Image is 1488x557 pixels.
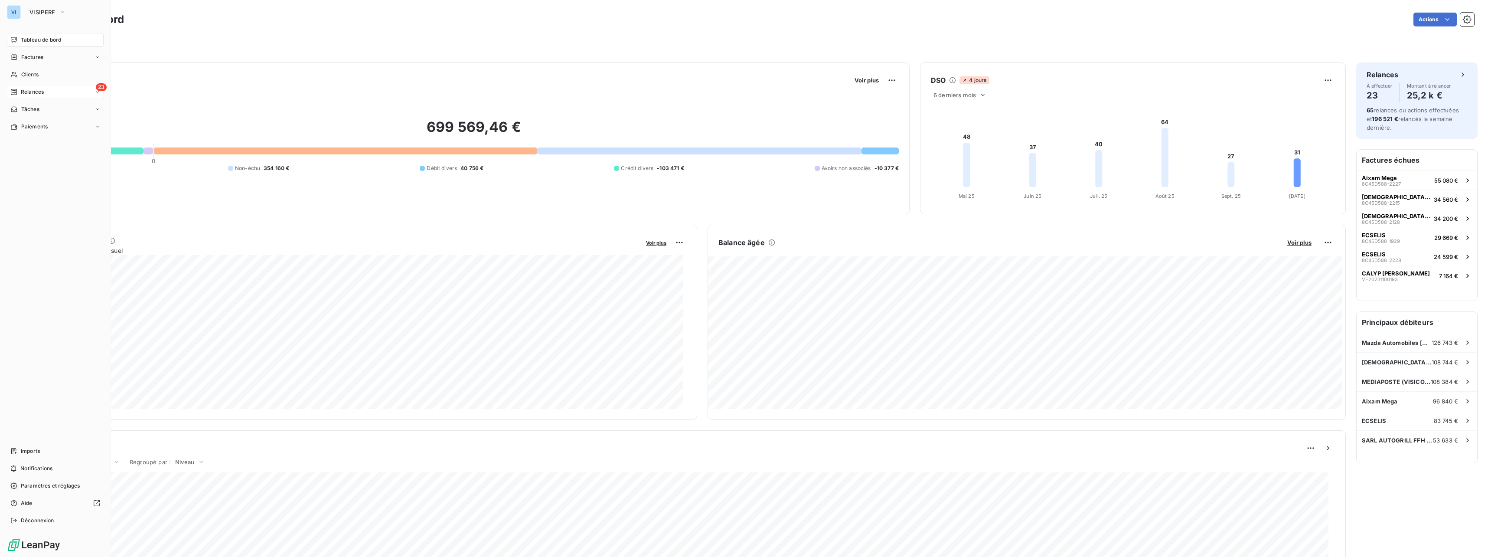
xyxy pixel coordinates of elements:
span: 108 744 € [1432,359,1458,366]
span: 53 633 € [1433,437,1458,444]
iframe: Intercom live chat [1459,528,1479,548]
tspan: Mai 25 [959,193,975,199]
button: [DEMOGRAPHIC_DATA] MEDIA8C45D588-212834 200 € [1357,209,1477,228]
span: À effectuer [1367,83,1393,88]
span: Paiements [21,123,48,131]
span: ECSELIS [1362,251,1386,258]
span: VISIPERF [29,9,55,16]
span: Chiffre d'affaires mensuel [49,246,640,255]
span: Notifications [20,465,52,472]
span: -103 471 € [657,164,684,172]
span: Voir plus [646,240,666,246]
button: [DEMOGRAPHIC_DATA] MEDIA8C45D588-221534 560 € [1357,190,1477,209]
button: ECSELIS8C45D588-192929 669 € [1357,228,1477,247]
a: Aide [7,496,104,510]
tspan: Août 25 [1155,193,1175,199]
span: 34 200 € [1434,215,1458,222]
span: Aixam Mega [1362,398,1398,405]
span: Factures [21,53,43,61]
span: 7 164 € [1439,272,1458,279]
span: [DEMOGRAPHIC_DATA] MEDIA [1362,213,1430,220]
span: 108 384 € [1431,378,1458,385]
tspan: [DATE] [1289,193,1305,199]
span: [DEMOGRAPHIC_DATA] MEDIA [1362,359,1432,366]
span: Tâches [21,105,39,113]
h6: Factures échues [1357,150,1477,170]
span: 0 [152,157,155,164]
span: Non-échu [235,164,260,172]
span: Aide [21,499,33,507]
button: Voir plus [643,239,669,246]
span: Crédit divers [621,164,653,172]
span: Imports [21,447,40,455]
button: Actions [1413,13,1457,26]
span: Relances [21,88,44,96]
span: Paramètres et réglages [21,482,80,490]
span: 24 599 € [1434,253,1458,260]
span: Voir plus [1287,239,1312,246]
span: 29 669 € [1434,234,1458,241]
span: Mazda Automobiles [GEOGRAPHIC_DATA] [1362,339,1432,346]
span: 8C45D588-2215 [1362,200,1400,206]
tspan: Juil. 25 [1090,193,1107,199]
span: Montant à relancer [1407,83,1451,88]
span: 126 743 € [1432,339,1458,346]
span: MEDIAPOSTE (VISICORE) [1362,378,1431,385]
button: Voir plus [1285,239,1314,246]
span: 8C45D588-1929 [1362,239,1400,244]
h6: Relances [1367,69,1398,80]
h6: DSO [931,75,946,85]
tspan: Sept. 25 [1221,193,1241,199]
span: SARL AUTOGRILL FFH AUTOROUTES FR06000 [1362,437,1433,444]
button: ECSELIS8C45D588-222824 599 € [1357,247,1477,266]
h4: 23 [1367,88,1393,102]
span: 196 521 € [1372,115,1398,122]
span: Débit divers [427,164,457,172]
h6: Principaux débiteurs [1357,312,1477,333]
button: Aixam Mega8C45D588-222755 080 € [1357,170,1477,190]
span: Tableau de bord [21,36,61,44]
span: 83 745 € [1434,417,1458,424]
span: Voir plus [855,77,879,84]
span: Aixam Mega [1362,174,1397,181]
span: 8C45D588-2227 [1362,181,1401,187]
span: 34 560 € [1434,196,1458,203]
span: Clients [21,71,39,79]
span: 40 756 € [460,164,483,172]
span: [DEMOGRAPHIC_DATA] MEDIA [1362,193,1430,200]
div: VI [7,5,21,19]
img: Logo LeanPay [7,538,61,552]
tspan: Juin 25 [1024,193,1041,199]
span: 96 840 € [1433,398,1458,405]
span: CALYP [PERSON_NAME] [1362,270,1430,277]
span: Niveau [175,459,194,465]
span: Déconnexion [21,517,54,524]
span: ECSELIS [1362,232,1386,239]
h4: 25,2 k € [1407,88,1451,102]
span: 354 160 € [264,164,289,172]
span: 4 jours [959,76,989,84]
span: 55 080 € [1434,177,1458,184]
span: -10 377 € [875,164,899,172]
h2: 699 569,46 € [49,118,899,144]
button: Voir plus [852,76,881,84]
span: 23 [96,83,107,91]
span: 8C45D588-2128 [1362,220,1400,225]
span: 6 derniers mois [933,92,976,98]
span: VF20231100193 [1362,277,1398,282]
span: 65 [1367,107,1374,114]
span: 8C45D588-2228 [1362,258,1401,263]
span: Regroupé par : [130,459,171,465]
h6: Balance âgée [718,237,765,248]
button: CALYP [PERSON_NAME]VF202311001937 164 € [1357,266,1477,285]
span: Avoirs non associés [822,164,871,172]
span: ECSELIS [1362,417,1386,424]
span: relances ou actions effectuées et relancés la semaine dernière. [1367,107,1459,131]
